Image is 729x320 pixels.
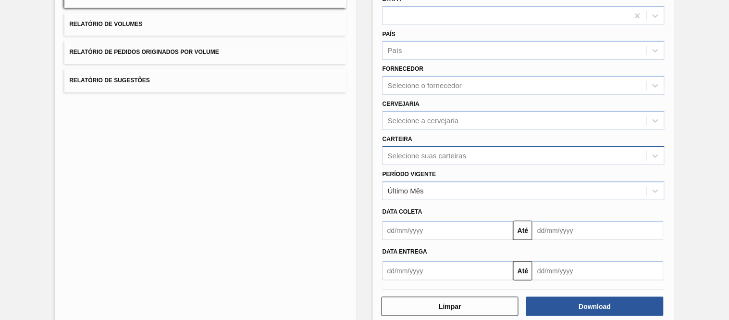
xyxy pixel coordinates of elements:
[388,187,424,195] div: Último Mês
[383,65,423,72] label: Fornecedor
[513,221,532,240] button: Até
[383,221,513,240] input: dd/mm/yyyy
[69,77,150,84] span: Relatório de Sugestões
[388,116,459,125] div: Selecione a cervejaria
[532,261,663,281] input: dd/mm/yyyy
[532,221,663,240] input: dd/mm/yyyy
[526,297,663,316] button: Download
[383,101,420,107] label: Cervejaria
[388,82,462,90] div: Selecione o fornecedor
[382,297,519,316] button: Limpar
[383,261,513,281] input: dd/mm/yyyy
[69,21,142,27] span: Relatório de Volumes
[388,47,402,55] div: País
[64,69,346,92] button: Relatório de Sugestões
[383,31,395,38] label: País
[64,40,346,64] button: Relatório de Pedidos Originados por Volume
[383,136,412,142] label: Carteira
[383,171,436,178] label: Período Vigente
[513,261,532,281] button: Até
[388,152,466,160] div: Selecione suas carteiras
[69,49,219,55] span: Relatório de Pedidos Originados por Volume
[64,13,346,36] button: Relatório de Volumes
[383,208,422,215] span: Data coleta
[383,248,427,255] span: Data Entrega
